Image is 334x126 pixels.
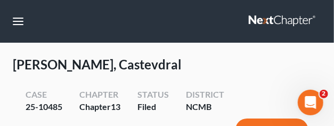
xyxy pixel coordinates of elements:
iframe: Intercom live chat [298,90,323,115]
div: 25-10485 [26,101,62,113]
div: District [186,89,224,101]
div: Status [137,89,169,101]
div: Chapter [79,89,120,101]
div: Case [26,89,62,101]
span: 13 [111,101,120,112]
div: Chapter [79,101,120,113]
div: Filed [137,101,169,113]
div: NCMB [186,101,224,113]
span: [PERSON_NAME], Castevdral [13,57,182,72]
span: 2 [320,90,328,98]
